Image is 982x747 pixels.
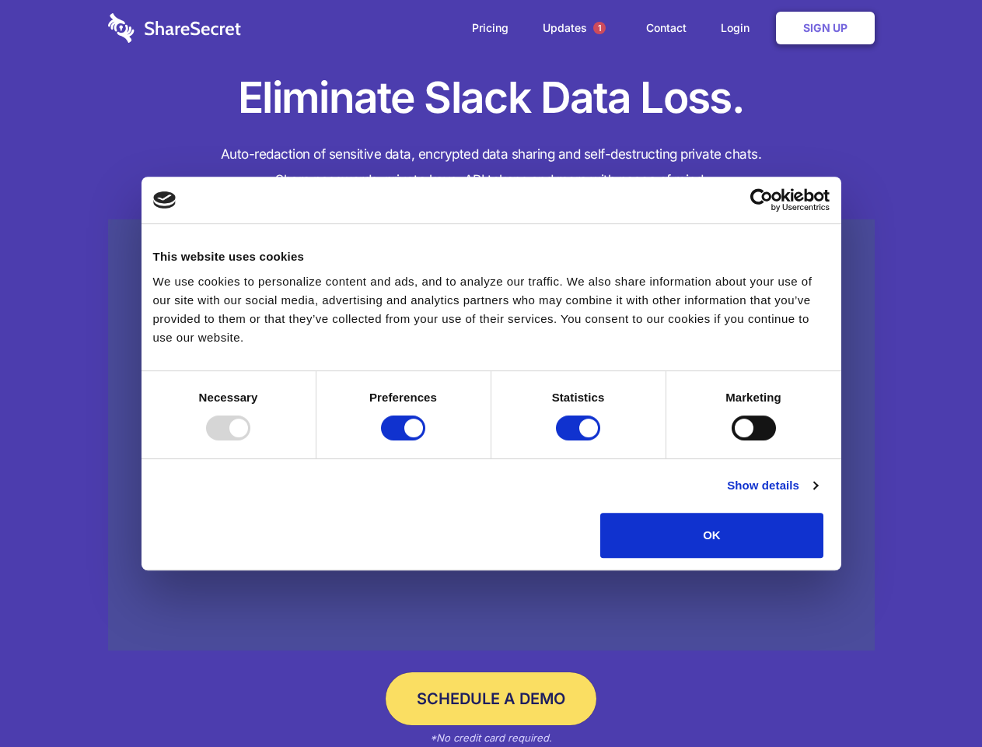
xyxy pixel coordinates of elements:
h4: Auto-redaction of sensitive data, encrypted data sharing and self-destructing private chats. Shar... [108,142,875,193]
button: OK [600,513,823,558]
strong: Necessary [199,391,258,404]
span: 1 [593,22,606,34]
div: This website uses cookies [153,247,830,266]
img: logo [153,191,176,209]
a: Wistia video thumbnail [108,219,875,651]
img: logo-wordmark-white-trans-d4663122ce5f474addd5e946df7df03e33cb6a1c49d2221995e7729f52c070b2.svg [108,13,241,43]
a: Usercentrics Cookiebot - opens in a new window [694,188,830,212]
em: *No credit card required. [430,731,552,744]
a: Sign Up [776,12,875,44]
a: Schedule a Demo [386,672,596,725]
strong: Statistics [552,391,605,404]
h1: Eliminate Slack Data Loss. [108,70,875,126]
div: We use cookies to personalize content and ads, and to analyze our traffic. We also share informat... [153,272,830,347]
a: Login [705,4,773,52]
strong: Marketing [725,391,781,404]
strong: Preferences [369,391,437,404]
a: Contact [631,4,702,52]
a: Pricing [456,4,524,52]
a: Show details [727,476,817,495]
